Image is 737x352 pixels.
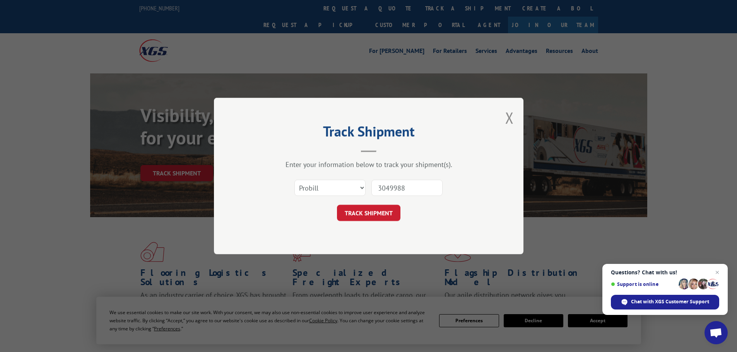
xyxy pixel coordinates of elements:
[253,160,485,169] div: Enter your information below to track your shipment(s).
[505,107,514,128] button: Close modal
[611,295,719,309] div: Chat with XGS Customer Support
[631,298,709,305] span: Chat with XGS Customer Support
[611,281,676,287] span: Support is online
[713,268,722,277] span: Close chat
[337,205,400,221] button: TRACK SHIPMENT
[253,126,485,141] h2: Track Shipment
[371,180,443,196] input: Number(s)
[611,269,719,275] span: Questions? Chat with us!
[705,321,728,344] div: Open chat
